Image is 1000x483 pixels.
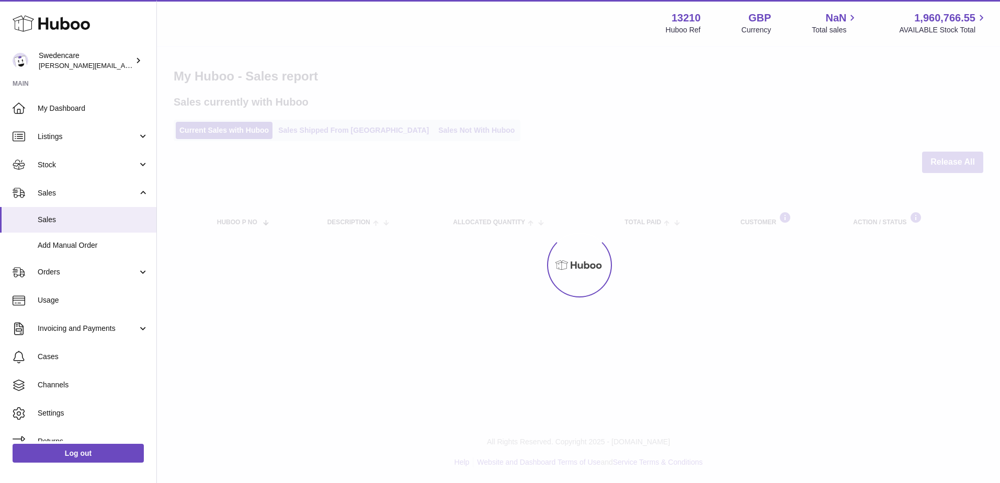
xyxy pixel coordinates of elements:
span: Add Manual Order [38,240,149,250]
span: Invoicing and Payments [38,324,138,333]
span: Usage [38,295,149,305]
span: [PERSON_NAME][EMAIL_ADDRESS][PERSON_NAME][DOMAIN_NAME] [39,61,266,70]
span: Cases [38,352,149,362]
span: Settings [38,408,149,418]
strong: GBP [748,11,771,25]
span: Returns [38,436,149,446]
span: Sales [38,188,138,198]
a: NaN Total sales [812,11,858,35]
div: Huboo Ref [666,25,701,35]
span: AVAILABLE Stock Total [899,25,987,35]
strong: 13210 [672,11,701,25]
span: Listings [38,132,138,142]
span: NaN [825,11,846,25]
div: Currency [742,25,771,35]
span: Channels [38,380,149,390]
a: 1,960,766.55 AVAILABLE Stock Total [899,11,987,35]
a: Log out [13,444,144,463]
span: Total sales [812,25,858,35]
span: Orders [38,267,138,277]
span: Sales [38,215,149,225]
span: Stock [38,160,138,170]
span: 1,960,766.55 [914,11,975,25]
div: Swedencare [39,51,133,71]
img: simon.shaw@swedencare.co.uk [13,53,28,68]
span: My Dashboard [38,103,149,113]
